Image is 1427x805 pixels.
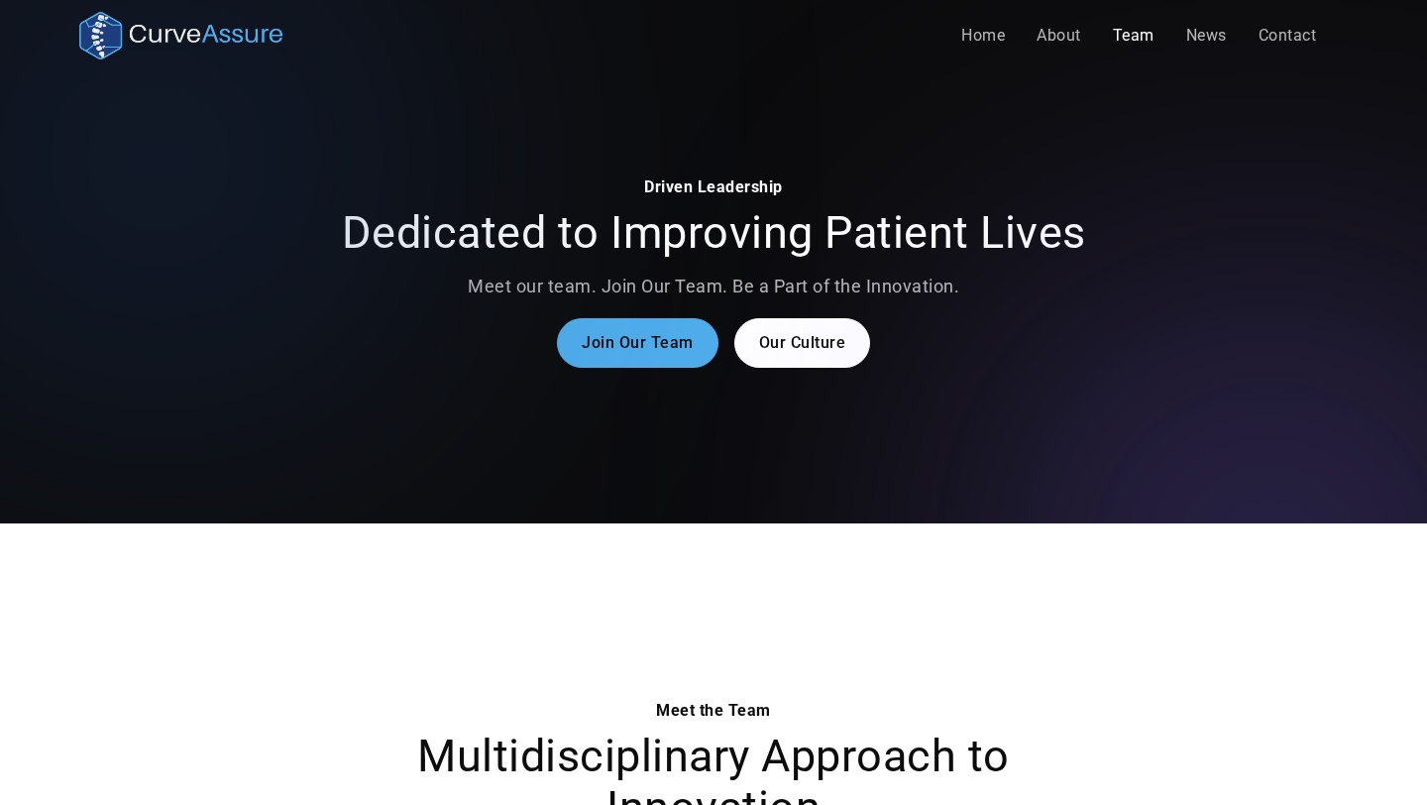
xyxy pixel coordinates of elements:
[79,12,282,59] a: home
[1021,16,1097,56] a: About
[945,16,1021,56] a: Home
[1243,16,1333,56] a: Contact
[333,275,1094,298] p: Meet our team. Join Our Team. Be a Part of the Innovation.
[333,699,1094,723] div: Meet the Team
[1170,16,1243,56] a: News
[734,318,871,368] a: Our Culture
[1097,16,1170,56] a: Team
[557,318,718,368] a: Join Our Team
[333,175,1094,199] div: Driven Leadership
[333,207,1094,259] h2: Dedicated to Improving Patient Lives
